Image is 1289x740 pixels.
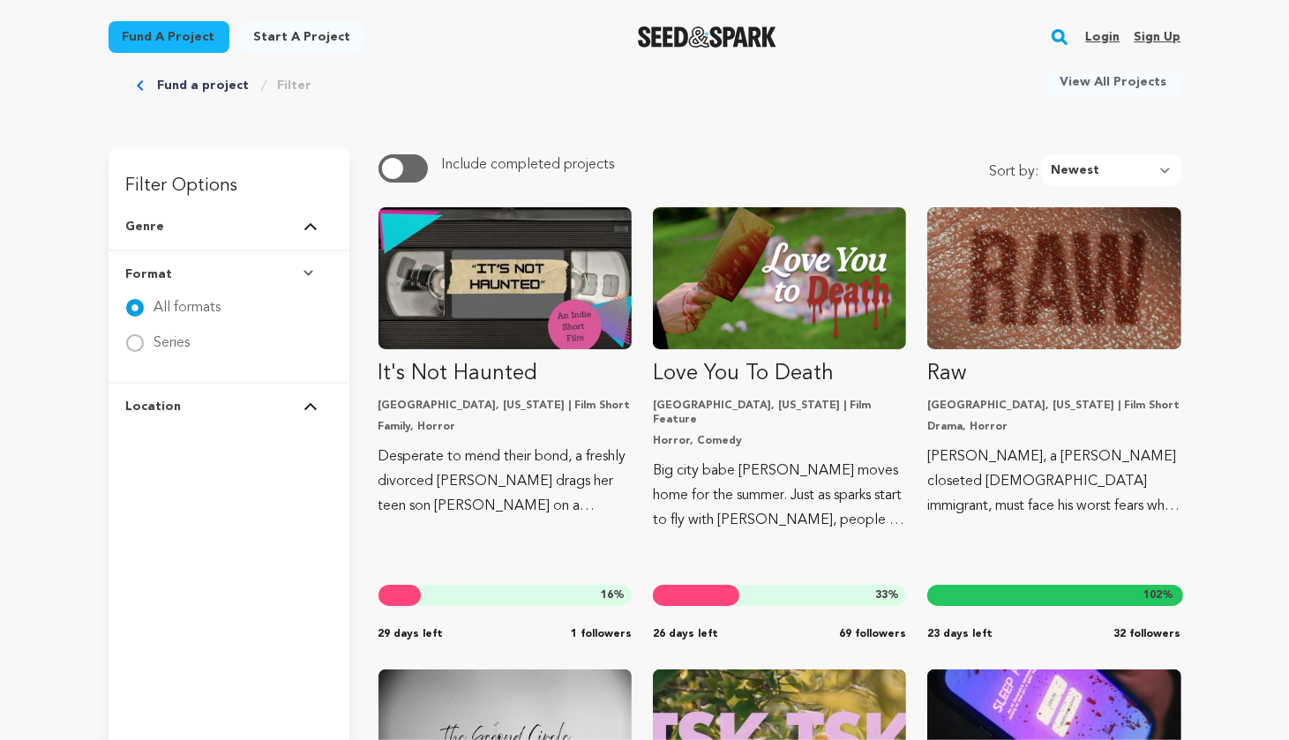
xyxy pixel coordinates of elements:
a: Fund Raw [927,207,1180,519]
p: Family, Horror [378,420,632,434]
span: 23 days left [927,627,993,641]
span: 69 followers [839,627,906,641]
span: % [1144,588,1174,602]
p: Horror, Comedy [653,434,906,448]
span: 1 followers [571,627,632,641]
p: Big city babe [PERSON_NAME] moves home for the summer. Just as sparks start to fly with [PERSON_N... [653,459,906,533]
img: Seed&Spark Logo Dark Mode [638,26,776,48]
span: 32 followers [1114,627,1181,641]
h3: Filter Options [109,147,349,204]
button: Location [126,384,332,430]
p: [GEOGRAPHIC_DATA], [US_STATE] | Film Short [927,399,1180,413]
span: Genre [126,218,165,235]
span: Format [126,265,173,283]
a: Fund It&#039;s Not Haunted [378,207,632,519]
a: View All Projects [1046,66,1181,98]
span: 16 [601,590,613,601]
p: Drama, Horror [927,420,1180,434]
span: 33 [875,590,888,601]
p: Desperate to mend their bond, a freshly divorced [PERSON_NAME] drags her teen son [PERSON_NAME] o... [378,445,632,519]
img: Seed&Spark Arrow Up Icon [304,222,318,231]
span: % [875,588,899,602]
img: Seed&Spark Arrow Up Icon [304,402,318,411]
p: Love You To Death [653,360,906,388]
a: Seed&Spark Homepage [638,26,776,48]
span: Sort by: [989,161,1041,186]
a: Sign up [1134,23,1180,51]
a: Login [1085,23,1120,51]
span: 26 days left [653,627,718,641]
a: Start a project [240,21,365,53]
span: 102 [1144,590,1163,601]
p: [GEOGRAPHIC_DATA], [US_STATE] | Film Short [378,399,632,413]
label: All formats [154,287,221,315]
button: Genre [126,204,332,250]
p: [PERSON_NAME], a [PERSON_NAME] closeted [DEMOGRAPHIC_DATA] immigrant, must face his worst fears w... [927,445,1180,519]
span: 29 days left [378,627,444,641]
p: [GEOGRAPHIC_DATA], [US_STATE] | Film Feature [653,399,906,427]
span: % [601,588,625,602]
button: Format [126,251,332,297]
img: Seed&Spark Arrow Down Icon [304,270,318,279]
a: Filter [278,77,312,94]
span: Include completed projects [442,158,615,172]
p: Raw [927,360,1180,388]
label: Series [154,322,191,350]
a: Fund a project [109,21,229,53]
p: It's Not Haunted [378,360,632,388]
span: Location [126,398,182,415]
a: Fund a project [158,77,250,94]
a: Fund Love You To Death [653,207,906,533]
div: Breadcrumb [137,66,312,105]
